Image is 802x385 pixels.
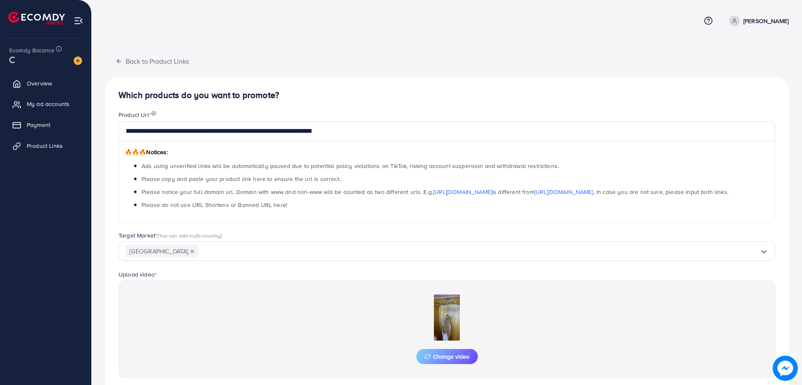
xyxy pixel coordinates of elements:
a: My ad accounts [6,96,85,112]
img: logo [8,12,65,25]
div: Search for option [119,241,775,261]
span: [GEOGRAPHIC_DATA] [126,245,198,258]
a: [URL][DOMAIN_NAME] [534,188,593,196]
img: menu [74,16,83,26]
span: (You can add multi-country) [157,232,222,239]
span: My ad accounts [27,100,70,108]
h4: Which products do you want to promote? [119,90,775,101]
a: Product Links [6,137,85,154]
a: Overview [6,75,85,92]
span: Payment [27,121,50,129]
a: [PERSON_NAME] [726,16,789,26]
img: Preview Image [405,295,489,341]
span: Please notice your full domain url. Domain with www and non-www will be counted as two different ... [142,188,728,196]
span: Overview [27,79,52,88]
label: Upload video [119,270,157,279]
span: Please copy and paste your product link here to ensure the url is correct. [142,175,340,183]
span: Product Links [27,142,63,150]
button: Back to Product Links [105,52,199,70]
img: image [151,111,156,116]
span: Ads using unverified links will be automatically paused due to potential policy violations on Tik... [142,162,559,170]
span: Change video [425,354,469,359]
span: Notices: [125,148,168,156]
label: Target Market [119,231,222,240]
label: Product Url [119,111,156,119]
img: image [74,57,82,65]
button: Change video [416,349,478,364]
span: Ecomdy Balance [9,46,54,54]
span: Please do not use URL Shortens or Banned URL here! [142,201,287,209]
a: Payment [6,116,85,133]
input: Search for option [198,245,760,258]
span: 🔥🔥🔥 [125,148,146,156]
button: Deselect Pakistan [190,249,194,253]
p: [PERSON_NAME] [743,16,789,26]
a: [URL][DOMAIN_NAME] [433,188,492,196]
img: image [773,356,798,381]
